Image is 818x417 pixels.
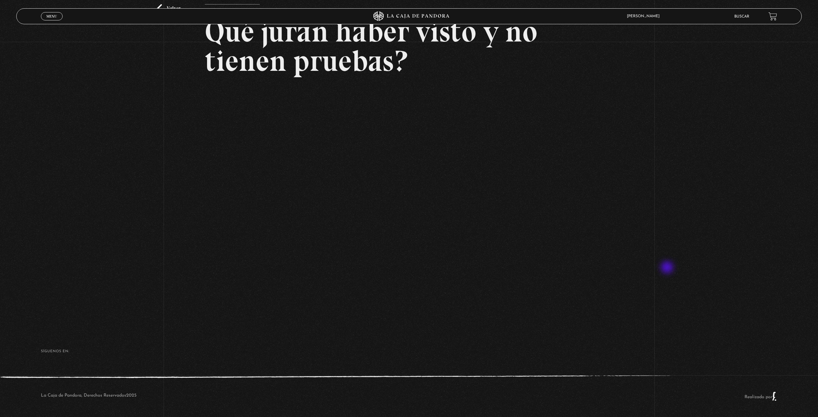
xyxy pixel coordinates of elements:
[768,12,777,21] a: View your shopping cart
[44,20,59,24] span: Cerrar
[624,14,666,18] span: [PERSON_NAME]
[157,4,181,13] a: Volver
[41,350,777,353] h4: SÍguenos en:
[205,4,260,17] p: Setiembre 24 - 830pm CR
[734,15,749,19] a: Buscar
[46,14,57,18] span: Menu
[745,395,777,399] a: Realizado por
[205,85,613,315] iframe: Dailymotion video player – Que juras haber visto y no tienes pruebas (98)
[205,17,613,76] h2: Qué juran haber visto y no tienen pruebas?
[41,391,136,401] p: La Caja de Pandora, Derechos Reservados 2025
